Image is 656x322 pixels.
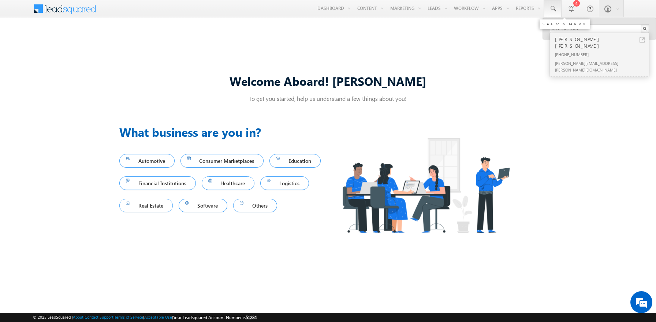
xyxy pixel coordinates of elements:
[119,73,537,89] div: Welcome Aboard! [PERSON_NAME]
[73,315,83,319] a: About
[38,39,123,48] div: Chat with us now
[126,178,189,188] span: Financial Institutions
[550,24,649,33] input: Search Leads
[553,50,652,59] div: [PHONE_NUMBER]
[12,39,31,48] img: d_60004797649_company_0_60004797649
[115,315,143,319] a: Terms of Service
[100,226,133,236] em: Start Chat
[328,123,523,248] img: Industry.png
[185,201,221,211] span: Software
[120,4,138,21] div: Minimize live chat window
[267,178,302,188] span: Logistics
[144,315,172,319] a: Acceptable Use
[119,123,328,141] h3: What business are you in?
[553,35,652,50] div: [PERSON_NAME] [PERSON_NAME]
[33,314,257,321] span: © 2025 LeadSquared | | | | |
[240,201,271,211] span: Others
[208,178,248,188] span: Healthcare
[173,315,257,320] span: Your Leadsquared Account Number is
[10,68,134,220] textarea: Type your message and hit 'Enter'
[246,315,257,320] span: 51284
[276,156,314,166] span: Education
[119,95,537,102] p: To get you started, help us understand a few things about you!
[187,156,257,166] span: Consumer Marketplaces
[85,315,113,319] a: Contact Support
[553,59,652,74] div: [PERSON_NAME][EMAIL_ADDRESS][PERSON_NAME][DOMAIN_NAME]
[126,156,168,166] span: Automotive
[543,22,587,26] div: Search Leads
[126,201,166,211] span: Real Estate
